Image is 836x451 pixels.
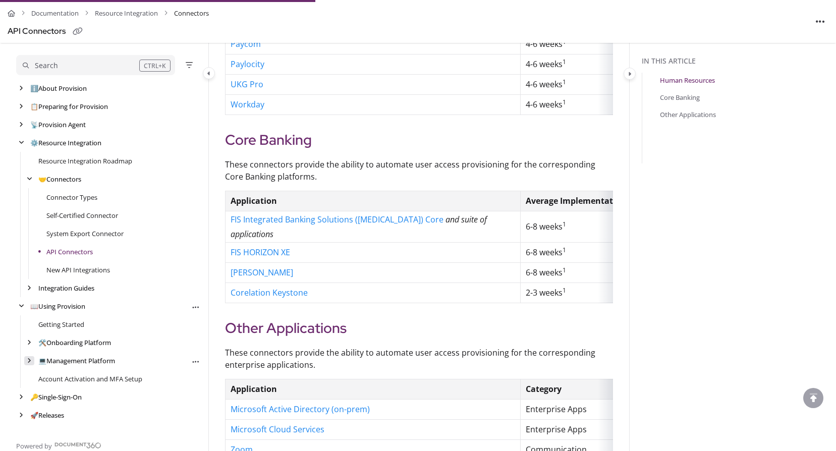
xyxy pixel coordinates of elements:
span: 💻 [38,356,46,365]
p: 4-6 weeks [526,37,810,51]
div: arrow [24,284,34,293]
div: More options [190,301,200,312]
a: Using Provision [30,301,85,311]
a: Resource Integration Roadmap [38,156,132,166]
p: These connectors provide the ability to automate user access provisioning for the corresponding e... [225,347,613,371]
a: Onboarding Platform [38,337,111,348]
sup: 1 [563,98,566,106]
h2: Core Banking [225,129,613,150]
p: 2-3 weeks [526,286,810,300]
div: arrow [16,84,26,93]
span: 🤝 [38,175,46,184]
a: System Export Connector [46,229,124,239]
a: Connectors [38,174,81,184]
div: arrow [24,175,34,184]
div: arrow [16,138,26,148]
a: Resource Integration [95,6,158,21]
a: Getting Started [38,319,84,329]
sup: 1 [563,220,566,229]
p: Enterprise Apps [526,422,810,437]
a: Preparing for Provision [30,101,108,111]
div: CTRL+K [139,60,171,72]
a: Releases [30,410,64,420]
p: 4-6 weeks [526,57,810,72]
sup: 1 [563,58,566,66]
a: UKG Pro [231,79,263,90]
strong: Application [231,195,277,206]
button: Article more options [812,13,828,29]
p: Enterprise Apps [526,402,810,417]
p: 6-8 weeks [526,219,810,234]
button: Filter [183,59,195,71]
a: Other Applications [660,109,716,120]
span: Connectors [174,6,209,21]
span: 📡 [30,120,38,129]
strong: Application [231,383,277,394]
a: FIS Integrated Banking Solutions ([MEDICAL_DATA]) Core [231,214,443,225]
div: arrow [24,338,34,348]
a: Provision Agent [30,120,86,130]
a: Core Banking [660,92,700,102]
sup: 1 [563,266,566,274]
button: Article more options [190,302,200,312]
p: These connectors provide the ability to automate user access provisioning for the corresponding C... [225,158,613,183]
a: Documentation [31,6,79,21]
a: Management Platform [38,356,115,366]
span: 🚀 [30,411,38,420]
div: arrow [16,411,26,420]
button: Category toggle [203,67,215,79]
a: Workday [231,99,264,110]
button: Category toggle [624,68,636,80]
strong: Average Implementation Duration [526,195,665,206]
div: arrow [16,302,26,311]
sup: 1 [563,37,566,46]
strong: Category [526,383,562,394]
p: 4-6 weeks [526,97,810,112]
a: Powered by Document360 - opens in a new tab [16,439,101,451]
div: In this article [642,55,832,67]
a: Connector Types [46,192,97,202]
p: 4-6 weeks [526,77,810,92]
a: FIS HORIZON XE [231,247,290,258]
a: Resource Integration [30,138,101,148]
sup: 1 [563,286,566,295]
div: scroll to top [803,388,823,408]
a: Corelation Keystone [231,287,308,298]
sup: 1 [563,78,566,86]
div: arrow [16,120,26,130]
a: Paycom [231,38,261,49]
img: Document360 [54,442,101,448]
span: Powered by [16,441,52,451]
a: Paylocity [231,59,264,70]
a: New API Integrations [46,265,110,275]
span: 🔑 [30,392,38,402]
div: arrow [24,356,34,366]
span: ℹ️ [30,84,38,93]
a: Microsoft Active Directory (on-prem) [231,404,370,415]
a: Integration Guides [38,283,94,293]
span: ⚙️ [30,138,38,147]
span: 📋 [30,102,38,111]
a: Single-Sign-On [30,392,82,402]
a: [PERSON_NAME] [231,267,293,278]
a: Microsoft Cloud Services [231,424,324,435]
h2: Other Applications [225,317,613,339]
div: Search [35,60,58,71]
em: and suite of applications [231,214,487,240]
p: 6-8 weeks [526,245,810,260]
button: Copy link of [70,24,86,40]
a: Self-Certified Connector [46,210,118,220]
div: More options [190,355,200,366]
button: Search [16,55,175,75]
a: Home [8,6,15,21]
button: Article more options [190,356,200,366]
a: Human Resources [660,75,715,85]
span: 📖 [30,302,38,311]
div: arrow [16,392,26,402]
p: 6-8 weeks [526,265,810,280]
a: Account Activation and MFA Setup [38,374,142,384]
sup: 1 [563,246,566,254]
span: 🛠️ [38,338,46,347]
div: API Connectors [8,24,66,39]
div: arrow [16,102,26,111]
